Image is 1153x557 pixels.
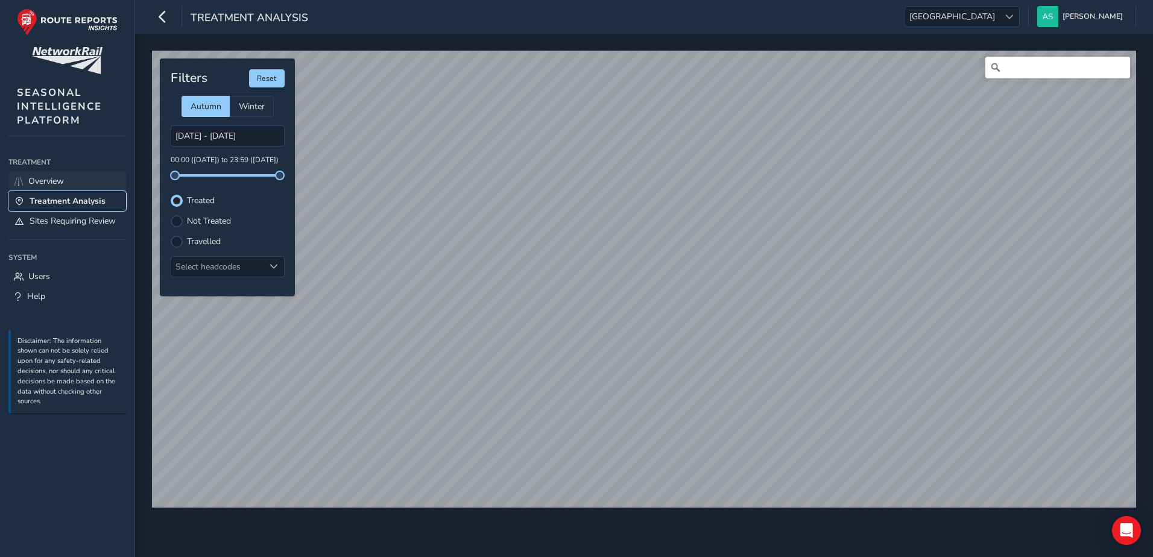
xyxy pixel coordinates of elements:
canvas: Map [152,51,1136,508]
label: Not Treated [187,217,231,225]
h4: Filters [171,71,207,86]
span: Treatment Analysis [30,195,106,207]
button: [PERSON_NAME] [1037,6,1127,27]
span: [GEOGRAPHIC_DATA] [905,7,999,27]
img: rr logo [17,8,118,36]
div: System [8,248,126,266]
input: Search [985,57,1130,78]
div: Select headcodes [171,257,264,277]
span: Help [27,291,45,302]
span: Treatment Analysis [191,10,308,27]
span: Winter [239,101,265,112]
span: Overview [28,175,64,187]
label: Travelled [187,238,221,246]
button: Reset [249,69,285,87]
span: Autumn [191,101,221,112]
div: Autumn [182,96,230,117]
p: 00:00 ([DATE]) to 23:59 ([DATE]) [171,155,285,166]
div: Open Intercom Messenger [1112,516,1141,545]
a: Sites Requiring Review [8,211,126,231]
span: Users [28,271,50,282]
a: Users [8,266,126,286]
p: Disclaimer: The information shown can not be solely relied upon for any safety-related decisions,... [17,336,120,408]
span: Sites Requiring Review [30,215,116,227]
span: SEASONAL INTELLIGENCE PLATFORM [17,86,102,127]
a: Help [8,286,126,306]
a: Treatment Analysis [8,191,126,211]
span: [PERSON_NAME] [1063,6,1123,27]
div: Winter [230,96,274,117]
img: diamond-layout [1037,6,1058,27]
label: Treated [187,197,215,205]
a: Overview [8,171,126,191]
img: customer logo [32,47,103,74]
div: Treatment [8,153,126,171]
